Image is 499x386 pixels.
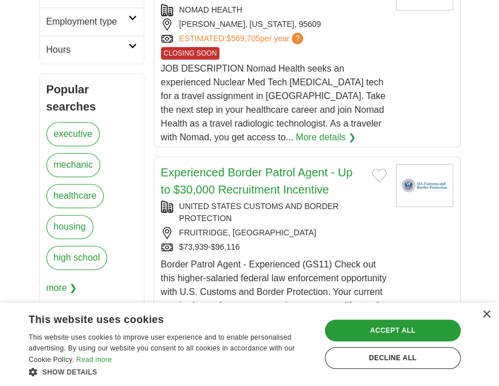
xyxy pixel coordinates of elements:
span: Border Patrol Agent - Experienced (GS11) Check out this higher-salaried federal law enforcement o... [161,259,387,324]
a: healthcare [46,184,104,208]
div: [PERSON_NAME], [US_STATE], 95609 [161,18,387,30]
span: JOB DESCRIPTION Nomad Health seeks an experienced Nuclear Med Tech [MEDICAL_DATA] tech for a trav... [161,64,386,142]
a: mechanic [46,153,100,177]
a: high school [46,246,108,270]
span: Show details [42,368,97,376]
a: ESTIMATED:$569,705per year? [179,33,306,45]
div: This website uses cookies [29,309,284,326]
span: CLOSING SOON [161,47,220,60]
a: executive [46,122,100,146]
div: FRUITRIDGE, [GEOGRAPHIC_DATA] [161,227,387,239]
div: Show details [29,366,312,377]
button: Add to favorite jobs [372,168,387,182]
a: Experienced Border Patrol Agent - Up to $30,000 Recruitment Incentive [161,166,353,196]
a: Read more, opens a new window [76,356,112,364]
a: housing [46,215,93,239]
span: $569,705 [226,34,260,43]
span: This website uses cookies to improve user experience and to enable personalised advertising. By u... [29,333,294,364]
h2: Hours [46,43,128,57]
a: Employment type [40,7,144,36]
div: $73,939-$96,116 [161,241,387,253]
div: Decline all [325,347,461,369]
h2: Employment type [46,15,128,29]
a: NOMAD HEALTH [179,5,242,14]
img: U.S. Customs and Border Protection logo [396,164,453,207]
a: Hours [40,36,144,64]
h2: Popular searches [46,81,137,115]
a: UNITED STATES CUSTOMS AND BORDER PROTECTION [179,202,339,223]
div: Close [482,310,490,319]
div: Accept all [325,320,461,341]
span: more ❯ [46,277,77,300]
span: ? [292,33,303,44]
a: More details ❯ [296,131,356,144]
